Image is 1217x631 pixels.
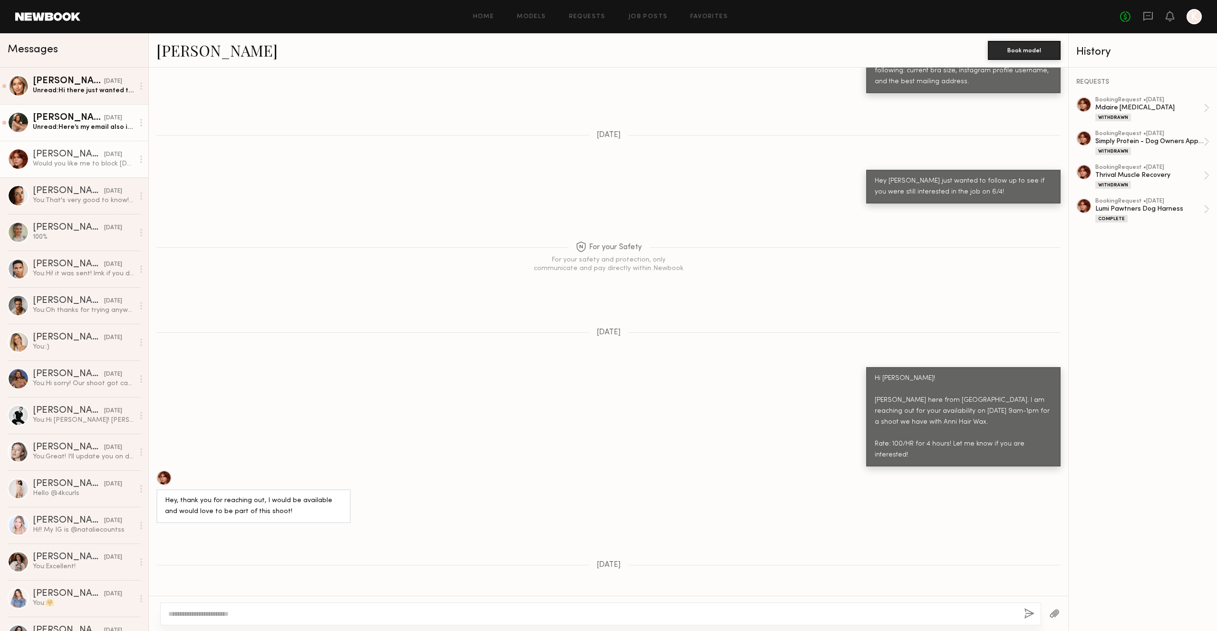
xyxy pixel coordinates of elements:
a: K [1187,9,1202,24]
div: booking Request • [DATE] [1095,198,1204,204]
a: bookingRequest •[DATE]Thrival Muscle RecoveryWithdrawn [1095,165,1209,189]
div: You: :) [33,342,134,351]
div: [PERSON_NAME] [33,333,104,342]
div: REQUESTS [1076,79,1209,86]
div: [PERSON_NAME] [33,369,104,379]
a: bookingRequest •[DATE]Simply Protein - Dog Owners Apply (Show us your pups!)Withdrawn [1095,131,1209,155]
div: [DATE] [104,150,122,159]
a: Requests [569,14,606,20]
div: [DATE] [104,260,122,269]
div: [DATE] [104,407,122,416]
div: Withdrawn [1095,114,1131,121]
span: Messages [8,44,58,55]
div: Hey [PERSON_NAME] just wanted to follow up to see if you were still interested in the job on 6/4! [875,176,1052,198]
div: 100% [33,233,134,242]
div: [PERSON_NAME] [33,150,104,159]
div: Mdaire [MEDICAL_DATA] [1095,103,1204,112]
div: [PERSON_NAME] [33,406,104,416]
div: booking Request • [DATE] [1095,165,1204,171]
span: [DATE] [597,329,621,337]
div: [DATE] [104,443,122,452]
div: Hello @4kcurls [33,489,134,498]
div: [DATE] [104,370,122,379]
a: Job Posts [628,14,668,20]
div: [DATE] [104,77,122,86]
div: You: That's very good to know! I'll run that by the team. THX [33,196,134,205]
div: You: Hi [PERSON_NAME]! [PERSON_NAME] here from [GEOGRAPHIC_DATA]. I wanted to see if you were int... [33,416,134,425]
div: Unread: Hi there just wanted to follow up on this one [33,86,134,95]
div: [PERSON_NAME] [33,479,104,489]
div: [DATE] [104,516,122,525]
div: You: 🤗 [33,599,134,608]
div: [PERSON_NAME] [33,443,104,452]
div: You: Oh thanks for trying anyways. We'll try for next time. [33,306,134,315]
div: Unread: Here’s my email also if you need to confirm everything: [EMAIL_ADDRESS][DOMAIN_NAME] [33,123,134,132]
div: [DATE] [104,590,122,599]
div: [DATE] [104,187,122,196]
a: bookingRequest •[DATE]Lumi Pawtners Dog HarnessComplete [1095,198,1209,223]
div: [DATE] [104,223,122,233]
div: [PERSON_NAME] [33,516,104,525]
div: [PERSON_NAME] [33,260,104,269]
button: Book model [988,41,1061,60]
div: Hey, thank you for reaching out, I would be available and would love to be part of this shoot! [165,495,342,517]
a: [PERSON_NAME] [156,40,278,60]
a: Favorites [690,14,728,20]
span: [DATE] [597,561,621,569]
div: [DATE] [104,297,122,306]
div: [DATE] [104,480,122,489]
div: booking Request • [DATE] [1095,131,1204,137]
div: [DATE] [104,114,122,123]
div: For your safety and protection, only communicate and pay directly within Newbook [532,256,685,273]
div: You: Great! I'll update you on details asap let me know the best number to reach you so we can se... [33,452,134,461]
a: Models [517,14,546,20]
div: Simply Protein - Dog Owners Apply (Show us your pups!) [1095,137,1204,146]
div: [PERSON_NAME] [33,186,104,196]
div: [DATE] [104,333,122,342]
div: Hi!! My IG is @nataliecountss [33,525,134,534]
div: [PERSON_NAME] [33,296,104,306]
span: For your Safety [576,242,642,253]
div: Hi [PERSON_NAME]! [PERSON_NAME] here from [GEOGRAPHIC_DATA]. I am reaching out for your availabil... [875,373,1052,461]
a: bookingRequest •[DATE]Mdaire [MEDICAL_DATA]Withdrawn [1095,97,1209,121]
div: You: Hi sorry! Our shoot got cancelled [33,379,134,388]
div: [PERSON_NAME] S. [33,553,104,562]
div: You: Hi! it was sent! lmk if you didn't get it [33,269,134,278]
div: Would you like me to block [DATE] in my calendar? 🙃 [33,159,134,168]
div: Withdrawn [1095,147,1131,155]
span: [DATE] [597,131,621,139]
div: [PERSON_NAME] [33,113,104,123]
div: History [1076,47,1209,58]
div: [PERSON_NAME] [33,223,104,233]
div: [PERSON_NAME] [33,77,104,86]
div: You: Excellent! [33,562,134,571]
div: Withdrawn [1095,181,1131,189]
a: Home [473,14,494,20]
div: booking Request • [DATE] [1095,97,1204,103]
a: Book model [988,46,1061,54]
div: Thrival Muscle Recovery [1095,171,1204,180]
div: Lumi Pawtners Dog Harness [1095,204,1204,214]
div: [DATE] [104,553,122,562]
div: Complete [1095,215,1128,223]
div: [PERSON_NAME] [33,589,104,599]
